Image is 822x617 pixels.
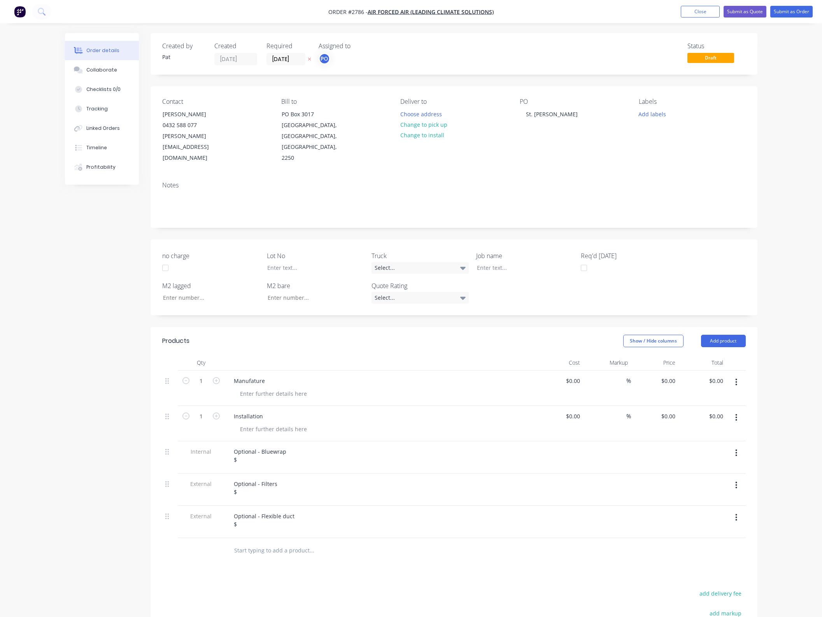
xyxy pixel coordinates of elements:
div: Optional - Flexible duct $ [228,510,301,530]
span: Order #2786 - [328,8,368,16]
label: Req'd [DATE] [581,251,678,260]
label: Job name [476,251,573,260]
div: Collaborate [86,66,117,73]
div: Optional - Bluewrap $ [228,446,293,465]
input: Enter number... [261,292,364,304]
div: Qty [178,355,224,371]
span: Draft [687,53,734,63]
label: Quote Rating [372,281,469,290]
div: Installation [228,411,269,422]
div: Deliver to [400,98,507,105]
button: Submit as Quote [724,6,766,17]
div: Tracking [86,105,108,112]
a: Air Forced Air (Leading Climate Solutions) [368,8,494,16]
div: 0432 588 077 [163,120,227,131]
div: PO [520,98,626,105]
span: % [626,412,631,421]
div: Assigned to [319,42,396,50]
button: Add product [701,335,746,347]
div: St. [PERSON_NAME] [520,108,584,120]
label: Lot No [267,251,364,260]
div: [PERSON_NAME] [163,109,227,120]
div: Created by [162,42,205,50]
button: Checklists 0/0 [65,80,139,99]
div: Status [687,42,746,50]
div: Products [162,336,189,346]
input: Start typing to add a product... [234,543,389,558]
div: [PERSON_NAME][EMAIL_ADDRESS][DOMAIN_NAME] [163,131,227,163]
button: Add labels [634,108,670,119]
button: Change to pick up [396,119,451,130]
div: Manufature [228,375,271,386]
div: Profitability [86,164,116,171]
div: PO Box 3017 [282,109,346,120]
button: Timeline [65,138,139,157]
span: External [181,512,221,520]
div: Checklists 0/0 [86,86,121,93]
label: M2 bare [267,281,364,290]
div: Labels [639,98,745,105]
div: Markup [583,355,631,371]
button: Order details [65,41,139,60]
button: PO [319,53,330,65]
div: Cost [536,355,584,371]
div: Notes [162,182,746,189]
span: % [626,376,631,385]
div: Optional - Filters $ [228,478,284,498]
label: no charge [162,251,259,260]
button: Close [681,6,720,17]
div: Created [214,42,257,50]
button: Profitability [65,157,139,177]
span: External [181,480,221,488]
span: Internal [181,447,221,456]
input: Enter number... [156,292,259,304]
img: Factory [14,6,26,17]
div: Order details [86,47,119,54]
div: Required [266,42,309,50]
button: Choose address [396,108,446,119]
div: [GEOGRAPHIC_DATA], [GEOGRAPHIC_DATA], [GEOGRAPHIC_DATA], 2250 [282,120,346,163]
button: Tracking [65,99,139,119]
div: Total [678,355,726,371]
div: Select... [372,292,469,304]
div: Bill to [281,98,388,105]
div: Linked Orders [86,125,120,132]
div: Select... [372,262,469,274]
button: Linked Orders [65,119,139,138]
div: Price [631,355,679,371]
button: Submit as Order [770,6,813,17]
div: Contact [162,98,269,105]
button: Collaborate [65,60,139,80]
div: Timeline [86,144,107,151]
button: add delivery fee [696,588,746,599]
label: M2 lagged [162,281,259,290]
label: Truck [372,251,469,260]
button: Change to install [396,130,448,140]
div: PO Box 3017[GEOGRAPHIC_DATA], [GEOGRAPHIC_DATA], [GEOGRAPHIC_DATA], 2250 [275,108,353,164]
div: [PERSON_NAME]0432 588 077[PERSON_NAME][EMAIL_ADDRESS][DOMAIN_NAME] [156,108,234,164]
button: Show / Hide columns [623,335,684,347]
div: Pat [162,53,205,61]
